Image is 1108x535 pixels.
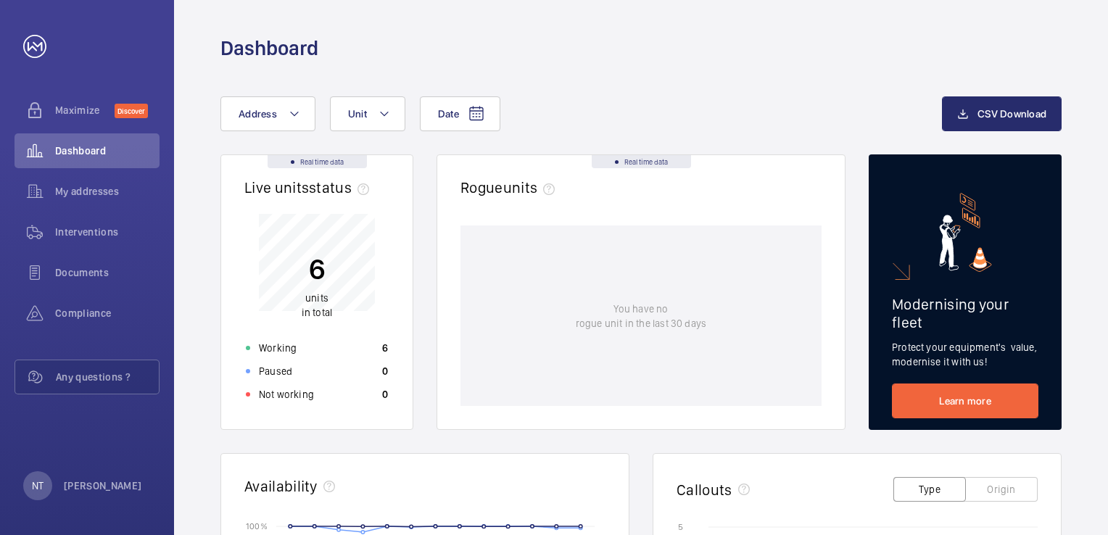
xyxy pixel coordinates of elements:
h1: Dashboard [220,35,318,62]
button: CSV Download [942,96,1062,131]
p: Working [259,341,297,355]
h2: Callouts [677,481,732,499]
span: units [305,292,328,304]
h2: Modernising your fleet [892,295,1038,331]
p: NT [32,478,44,493]
span: status [309,178,375,196]
span: Documents [55,265,160,280]
p: 6 [382,341,388,355]
span: Discover [115,104,148,118]
text: 5 [678,522,683,532]
div: Real time data [268,155,367,168]
p: in total [302,291,332,320]
span: Interventions [55,225,160,239]
button: Unit [330,96,405,131]
span: Dashboard [55,144,160,158]
p: 0 [382,364,388,378]
p: Not working [259,387,314,402]
span: CSV Download [977,108,1046,120]
span: Date [438,108,459,120]
span: units [503,178,561,196]
h2: Rogue [460,178,561,196]
button: Type [893,477,966,502]
h2: Live units [244,178,375,196]
text: 100 % [246,521,268,531]
button: Date [420,96,500,131]
button: Address [220,96,315,131]
button: Origin [965,477,1038,502]
p: [PERSON_NAME] [64,478,142,493]
span: Compliance [55,306,160,320]
p: 0 [382,387,388,402]
a: Learn more [892,383,1038,418]
div: Real time data [592,155,691,168]
span: Any questions ? [56,370,159,384]
span: Unit [348,108,367,120]
h2: Availability [244,477,318,495]
p: 6 [302,251,332,287]
span: Maximize [55,103,115,117]
p: You have no rogue unit in the last 30 days [576,302,706,331]
span: Address [239,108,277,120]
img: marketing-card.svg [939,193,992,272]
p: Paused [259,364,292,378]
p: Protect your equipment's value, modernise it with us! [892,340,1038,369]
span: My addresses [55,184,160,199]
